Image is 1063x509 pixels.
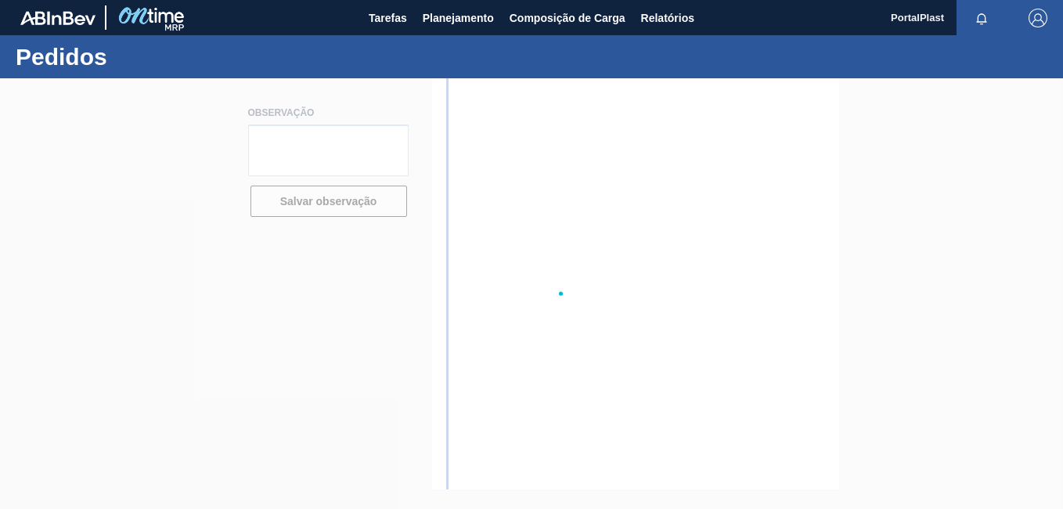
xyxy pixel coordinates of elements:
[957,7,1007,29] button: Notificações
[510,9,625,27] span: Composição de Carga
[16,48,294,66] h1: Pedidos
[1029,9,1047,27] img: Logout
[369,9,407,27] span: Tarefas
[641,9,694,27] span: Relatórios
[20,11,95,25] img: TNhmsLtSVTkK8tSr43FrP2fwEKptu5GPRR3wAAAABJRU5ErkJggg==
[423,9,494,27] span: Planejamento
